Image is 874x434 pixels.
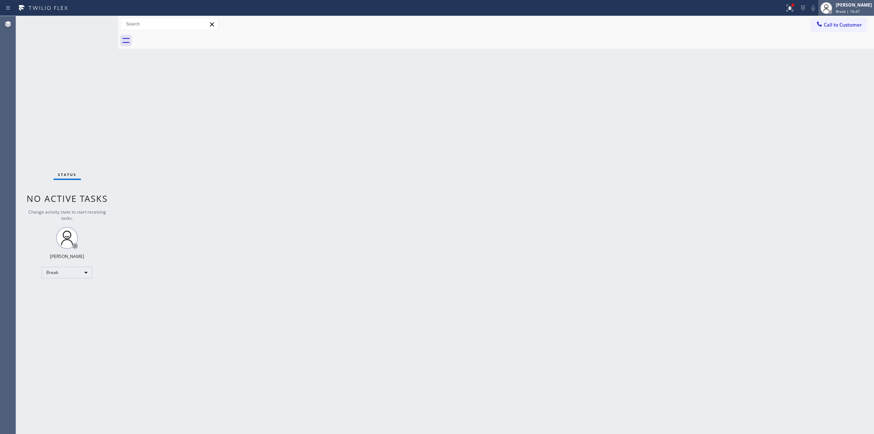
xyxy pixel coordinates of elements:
span: Call to Customer [824,21,862,28]
div: [PERSON_NAME] [836,2,872,8]
span: Status [58,172,76,177]
span: Change activity state to start receiving tasks. [28,209,106,221]
div: [PERSON_NAME] [50,253,84,259]
span: Break | 16:47 [836,9,860,14]
span: No active tasks [27,192,108,204]
button: Call to Customer [811,18,867,32]
input: Search [121,18,218,30]
button: Mute [808,3,818,13]
div: Break [42,267,92,278]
